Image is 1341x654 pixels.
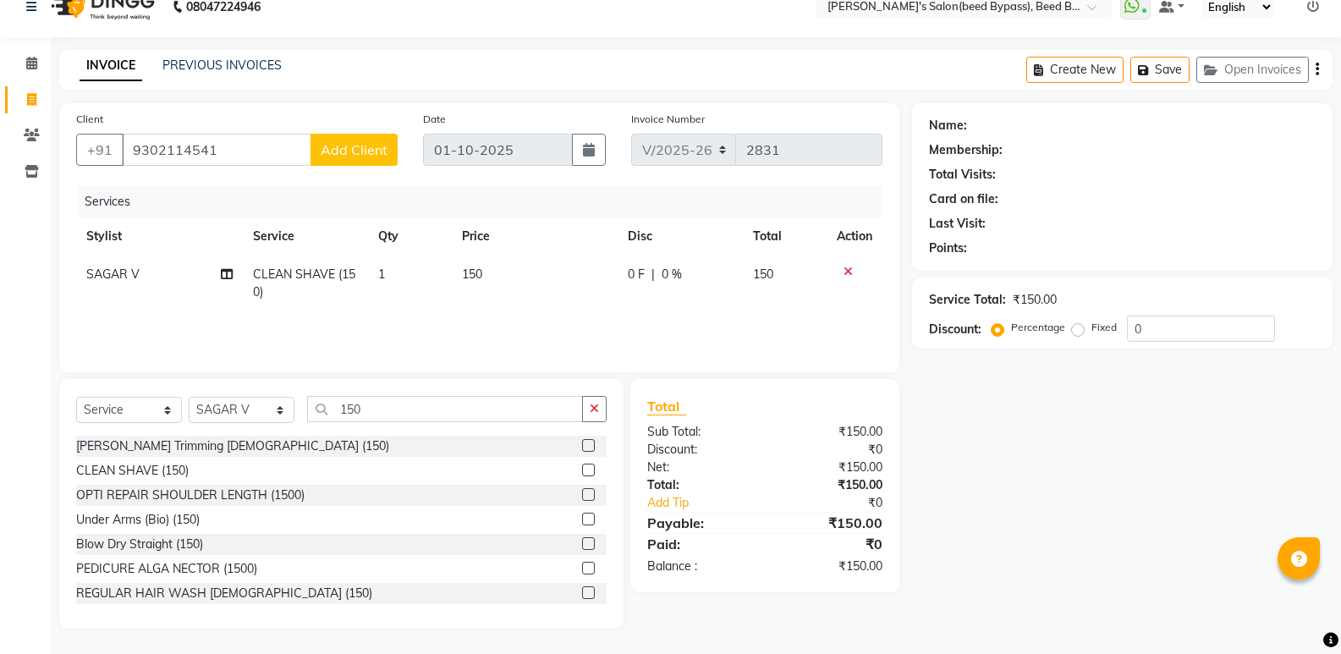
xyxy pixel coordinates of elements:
input: Search or Scan [307,396,583,422]
div: ₹150.00 [765,459,895,476]
button: Add Client [311,134,398,166]
div: [PERSON_NAME] Trimming [DEMOGRAPHIC_DATA] (150) [76,437,389,455]
a: INVOICE [80,51,142,81]
div: Card on file: [929,190,998,208]
div: ₹150.00 [765,476,895,494]
span: SAGAR V [86,267,140,282]
th: Service [243,217,368,256]
button: +91 [76,134,124,166]
div: Under Arms (Bio) (150) [76,511,200,529]
div: Balance : [635,558,765,575]
div: ₹0 [765,534,895,554]
span: 1 [378,267,385,282]
button: Create New [1026,57,1124,83]
label: Percentage [1011,320,1065,335]
div: ₹0 [787,494,895,512]
div: Services [78,186,895,217]
input: Search by Name/Mobile/Email/Code [122,134,311,166]
div: ₹150.00 [765,558,895,575]
th: Qty [368,217,452,256]
div: Blow Dry Straight (150) [76,536,203,553]
th: Action [827,217,882,256]
button: Save [1130,57,1190,83]
div: ₹150.00 [1013,291,1057,309]
div: Membership: [929,141,1003,159]
th: Total [743,217,827,256]
div: Last Visit: [929,215,986,233]
th: Stylist [76,217,243,256]
a: Add Tip [635,494,787,512]
th: Price [452,217,618,256]
span: 0 % [662,266,682,283]
div: OPTI REPAIR SHOULDER LENGTH (1500) [76,486,305,504]
div: ₹150.00 [765,423,895,441]
div: CLEAN SHAVE (150) [76,462,189,480]
label: Fixed [1091,320,1117,335]
span: Add Client [321,141,387,158]
label: Date [423,112,446,127]
div: Points: [929,239,967,257]
div: Total Visits: [929,166,996,184]
a: PREVIOUS INVOICES [162,58,282,73]
div: Paid: [635,534,765,554]
span: | [651,266,655,283]
div: Payable: [635,513,765,533]
div: ₹150.00 [765,513,895,533]
th: Disc [618,217,743,256]
span: 150 [753,267,773,282]
div: Name: [929,117,967,135]
span: 0 F [628,266,645,283]
div: Sub Total: [635,423,765,441]
div: Discount: [929,321,981,338]
div: ₹0 [765,441,895,459]
label: Client [76,112,103,127]
div: REGULAR HAIR WASH [DEMOGRAPHIC_DATA] (150) [76,585,372,602]
div: Total: [635,476,765,494]
div: Net: [635,459,765,476]
div: PEDICURE ALGA NECTOR (1500) [76,560,257,578]
span: Total [647,398,686,415]
button: Open Invoices [1196,57,1309,83]
label: Invoice Number [631,112,705,127]
div: Service Total: [929,291,1006,309]
span: 150 [462,267,482,282]
div: Discount: [635,441,765,459]
span: CLEAN SHAVE (150) [253,267,355,300]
